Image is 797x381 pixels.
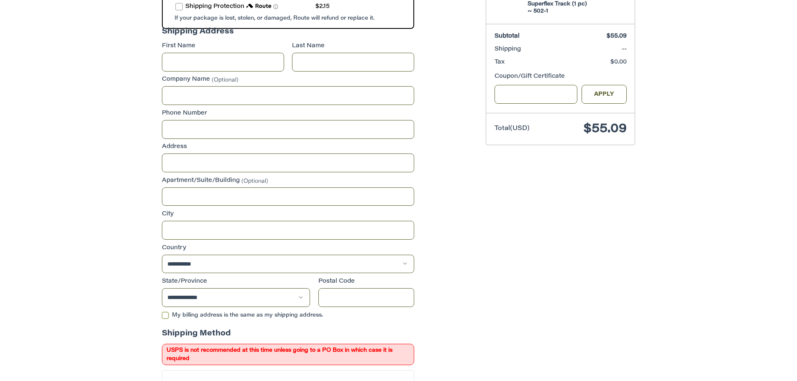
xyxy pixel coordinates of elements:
span: Shipping Protection [185,4,244,10]
span: If your package is lost, stolen, or damaged, Route will refund or replace it. [174,15,374,21]
span: USPS is not recommended at this time unless going to a PO Box in which case it is required [162,344,414,365]
span: $55.09 [607,33,627,39]
label: Company Name [162,75,414,84]
input: Gift Certificate or Coupon Code [495,85,578,104]
span: $0.00 [610,59,627,65]
small: (Optional) [212,77,238,83]
label: Address [162,143,414,151]
span: Shipping [495,46,521,52]
small: (Optional) [241,178,268,184]
legend: Shipping Method [162,328,231,344]
div: Coupon/Gift Certificate [495,72,627,81]
label: My billing address is the same as my shipping address. [162,312,414,319]
label: Postal Code [318,277,415,286]
label: Apartment/Suite/Building [162,176,414,185]
label: First Name [162,42,284,51]
label: Phone Number [162,109,414,118]
label: Country [162,244,414,253]
span: Tax [495,59,505,65]
span: Subtotal [495,33,520,39]
span: $55.09 [584,123,627,136]
legend: Shipping Address [162,26,234,42]
label: State/Province [162,277,310,286]
span: Total (USD) [495,125,530,132]
span: Learn more [273,4,278,9]
button: Apply [582,85,627,104]
span: -- [622,46,627,52]
label: Last Name [292,42,414,51]
label: City [162,210,414,219]
div: $2.15 [315,3,330,11]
